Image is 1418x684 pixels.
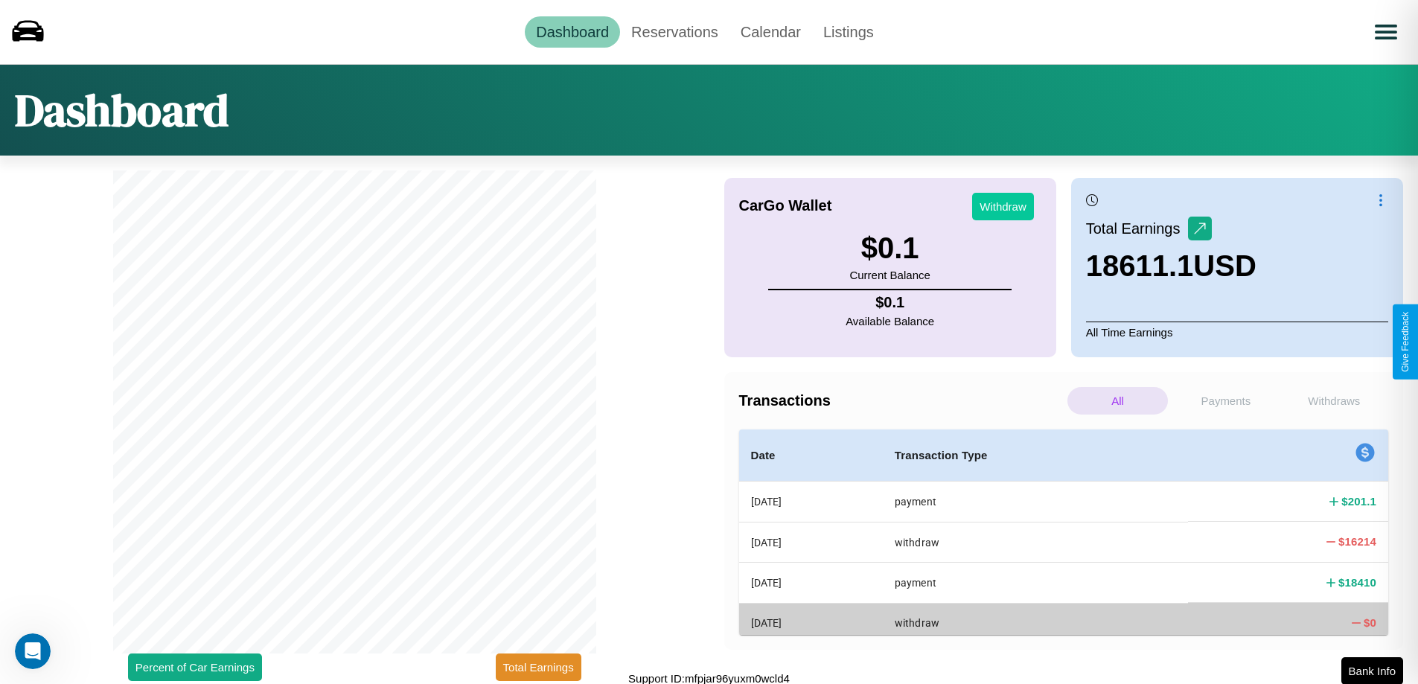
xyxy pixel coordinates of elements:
[739,603,883,642] th: [DATE]
[812,16,885,48] a: Listings
[739,522,883,562] th: [DATE]
[895,447,1176,464] h4: Transaction Type
[525,16,620,48] a: Dashboard
[496,653,581,681] button: Total Earnings
[1086,322,1388,342] p: All Time Earnings
[883,522,1188,562] th: withdraw
[620,16,729,48] a: Reservations
[1086,215,1188,242] p: Total Earnings
[128,653,262,681] button: Percent of Car Earnings
[1365,11,1407,53] button: Open menu
[739,563,883,603] th: [DATE]
[1086,249,1256,283] h3: 18611.1 USD
[1400,312,1411,372] div: Give Feedback
[15,80,229,141] h1: Dashboard
[846,311,934,331] p: Available Balance
[739,392,1064,409] h4: Transactions
[972,193,1034,220] button: Withdraw
[729,16,812,48] a: Calendar
[1341,493,1376,509] h4: $ 201.1
[849,231,930,265] h3: $ 0.1
[15,633,51,669] iframe: Intercom live chat
[883,482,1188,522] th: payment
[1284,387,1385,415] p: Withdraws
[849,265,930,285] p: Current Balance
[1067,387,1168,415] p: All
[739,482,883,522] th: [DATE]
[739,197,832,214] h4: CarGo Wallet
[1338,575,1376,590] h4: $ 18410
[883,603,1188,642] th: withdraw
[739,429,1389,643] table: simple table
[1364,615,1376,630] h4: $ 0
[846,294,934,311] h4: $ 0.1
[1175,387,1276,415] p: Payments
[1338,534,1376,549] h4: $ 16214
[883,563,1188,603] th: payment
[751,447,871,464] h4: Date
